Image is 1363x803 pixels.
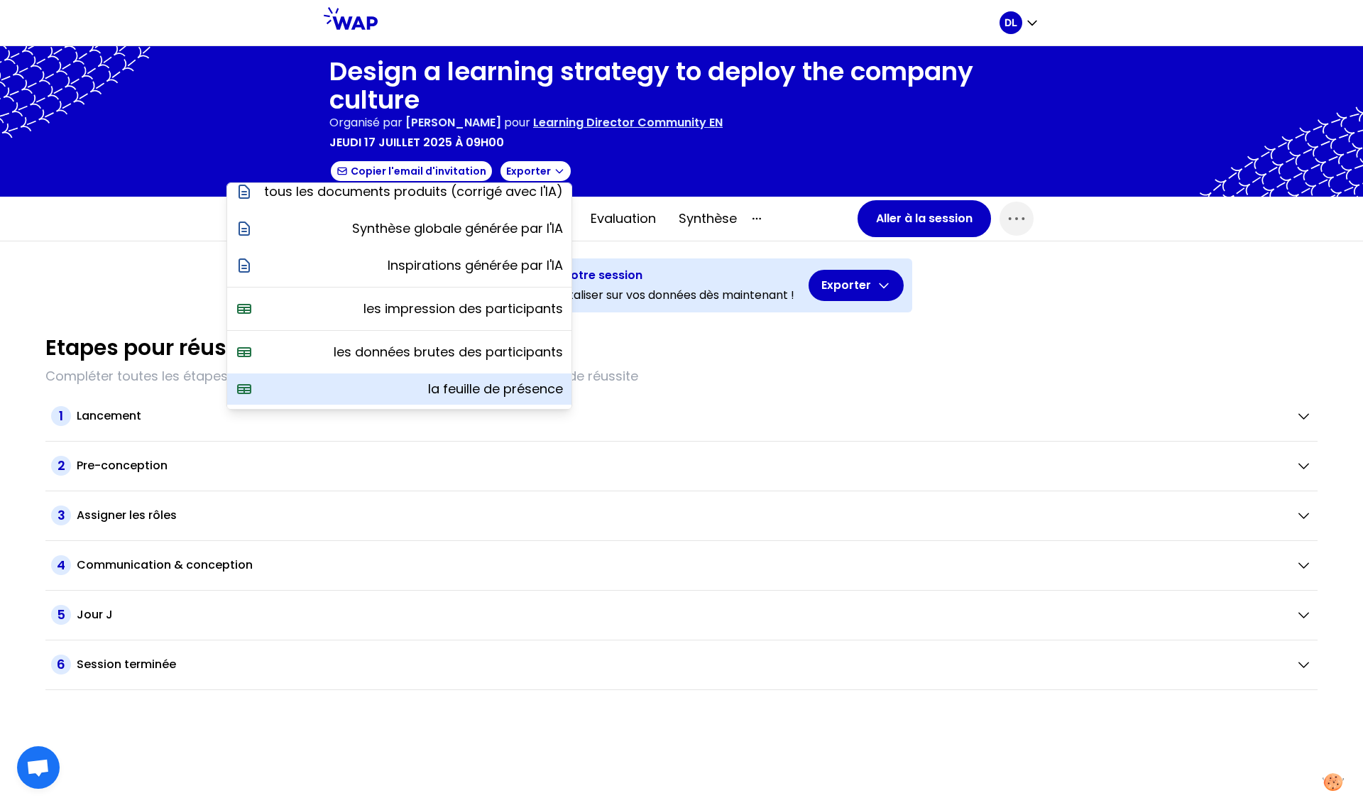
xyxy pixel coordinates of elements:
p: les données brutes des participants [334,342,563,362]
h2: Assigner les rôles [77,507,177,524]
h1: Etapes pour réussir [45,335,253,361]
p: les impression des participants [363,299,563,319]
h2: Lancement [77,408,141,425]
p: Compléter toutes les étapes avant de passer à la suite augmentera vos chances de réussite [45,366,1318,386]
h2: Jour J [77,606,113,623]
button: 3Assigner les rôles [51,506,1312,525]
p: la feuille de présence [428,379,563,399]
p: DL [1005,16,1017,30]
button: Evaluation [579,197,667,240]
button: Synthèse [667,197,748,240]
button: 2Pre-conception [51,456,1312,476]
span: 3 [51,506,71,525]
span: 6 [51,655,71,674]
button: Aller à la session [858,200,991,237]
span: 2 [51,456,71,476]
button: DL [1000,11,1039,34]
a: Ouvrir le chat [17,746,60,789]
button: 1Lancement [51,406,1312,426]
button: Exporter [809,270,904,301]
p: Inspirations générée par l'IA [388,256,563,275]
h2: Session terminée [77,656,176,673]
span: 4 [51,555,71,575]
h1: Design a learning strategy to deploy the company culture [329,58,1034,114]
h2: Communication & conception [77,557,253,574]
h3: Félicitations pour votre session [459,267,794,284]
p: tous les documents produits (corrigé avec l'IA) [264,182,563,202]
button: 5Jour J [51,605,1312,625]
p: pour [504,114,530,131]
h2: Pre-conception [77,457,168,474]
p: jeudi 17 juillet 2025 à 09h00 [329,134,504,151]
p: Commencez à capitaliser sur vos données dès maintenant ! [459,287,794,304]
p: Organisé par [329,114,403,131]
button: Copier l'email d'invitation [329,160,493,182]
p: Learning Director Community EN [533,114,723,131]
p: Synthèse globale générée par l'IA [352,219,563,239]
span: 5 [51,605,71,625]
button: 4Communication & conception [51,555,1312,575]
button: Manage your preferences about cookies [1314,765,1352,799]
span: 1 [51,406,71,426]
button: Exporter [499,160,572,182]
span: [PERSON_NAME] [405,114,501,131]
button: 6Session terminée [51,655,1312,674]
